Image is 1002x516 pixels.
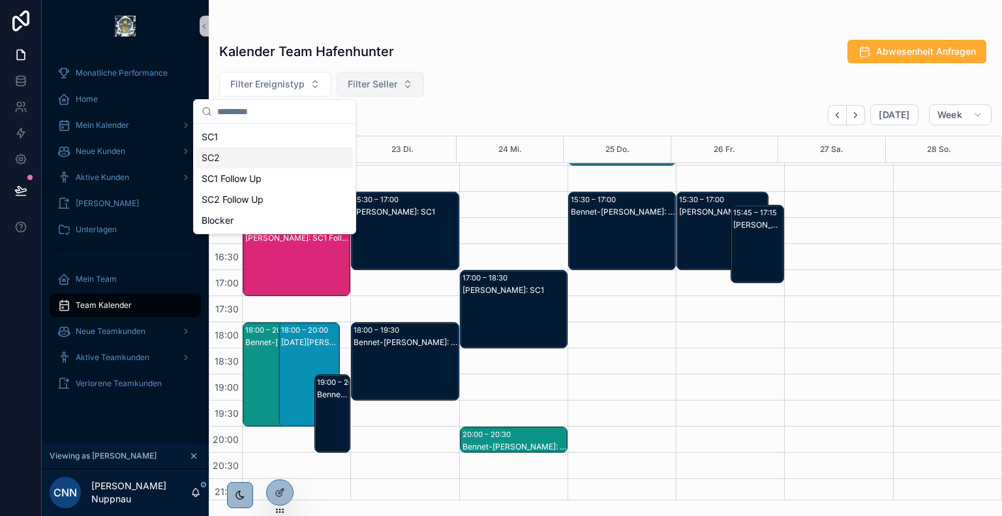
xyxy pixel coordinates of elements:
[315,375,350,452] div: 19:00 – 20:30Bennet-[PERSON_NAME]: SC1
[76,198,139,209] span: [PERSON_NAME]
[714,136,735,162] button: 26 Fr.
[50,346,201,369] a: Aktive Teamkunden
[196,147,353,168] div: SC2
[354,324,402,337] div: 18:00 – 19:30
[219,42,394,61] h1: Kalender Team Hafenhunter
[50,218,201,241] a: Unterlagen
[50,372,201,395] a: Verlorene Teamkunden
[461,271,567,348] div: 17:00 – 18:30[PERSON_NAME]: SC1
[76,378,162,389] span: Verlorene Teamkunden
[212,303,242,314] span: 17:30
[211,329,242,341] span: 18:00
[463,285,566,296] div: [PERSON_NAME]: SC1
[461,427,567,452] div: 20:00 – 20:30Bennet-[PERSON_NAME]: SC2 Follow Up
[463,442,566,452] div: Bennet-[PERSON_NAME]: SC2 Follow Up
[211,486,242,497] span: 21:00
[870,104,918,125] button: [DATE]
[243,219,350,296] div: 16:00 – 17:30[PERSON_NAME]: SC1 Follow Up
[245,337,303,348] div: Bennet-[PERSON_NAME]: SC2
[76,274,117,284] span: Mein Team
[50,192,201,215] a: [PERSON_NAME]
[820,136,843,162] button: 27 Sa.
[194,124,356,234] div: Suggestions
[571,193,619,206] div: 15:30 – 17:00
[876,45,976,58] span: Abwesenheit Anfragen
[733,220,783,230] div: [PERSON_NAME]: SC1
[50,140,201,163] a: Neue Kunden
[354,193,402,206] div: 15:30 – 17:00
[828,105,847,125] button: Back
[354,337,457,348] div: Bennet-[PERSON_NAME]: SC1
[677,192,767,269] div: 15:30 – 17:00[PERSON_NAME]: SC1
[211,408,242,419] span: 19:30
[209,460,242,471] span: 20:30
[50,451,157,461] span: Viewing as [PERSON_NAME]
[76,224,117,235] span: Unterlagen
[42,52,209,412] div: scrollable content
[50,114,201,137] a: Mein Kalender
[317,376,367,389] div: 19:00 – 20:30
[937,109,962,121] span: Week
[733,206,780,219] div: 15:45 – 17:15
[879,109,909,121] span: [DATE]
[571,207,675,217] div: Bennet-[PERSON_NAME]: SC1
[317,389,349,400] div: Bennet-[PERSON_NAME]: SC1
[281,337,339,348] div: [DATE][PERSON_NAME]: SC2
[50,61,201,85] a: Monatliche Performance
[115,16,136,37] img: App logo
[50,87,201,111] a: Home
[76,68,168,78] span: Monatliche Performance
[50,166,201,189] a: Aktive Kunden
[279,323,339,426] div: 18:00 – 20:00[DATE][PERSON_NAME]: SC2
[354,207,457,217] div: [PERSON_NAME]: SC1
[679,193,727,206] div: 15:30 – 17:00
[463,271,511,284] div: 17:00 – 18:30
[212,277,242,288] span: 17:00
[76,352,149,363] span: Aktive Teamkunden
[348,78,397,91] span: Filter Seller
[76,172,129,183] span: Aktive Kunden
[53,485,77,500] span: CNN
[211,225,242,236] span: 16:00
[243,323,303,426] div: 18:00 – 20:00Bennet-[PERSON_NAME]: SC2
[498,136,522,162] button: 24 Mi.
[211,382,242,393] span: 19:00
[211,356,242,367] span: 18:30
[50,320,201,343] a: Neue Teamkunden
[76,300,132,311] span: Team Kalender
[245,324,296,337] div: 18:00 – 20:00
[679,207,767,217] div: [PERSON_NAME]: SC1
[196,168,353,189] div: SC1 Follow Up
[245,233,349,243] div: [PERSON_NAME]: SC1 Follow Up
[463,428,514,441] div: 20:00 – 20:30
[569,192,675,269] div: 15:30 – 17:00Bennet-[PERSON_NAME]: SC1
[847,40,986,63] button: Abwesenheit Anfragen
[76,326,145,337] span: Neue Teamkunden
[352,192,458,269] div: 15:30 – 17:00[PERSON_NAME]: SC1
[91,479,190,506] p: [PERSON_NAME] Nuppnau
[196,127,353,147] div: SC1
[76,146,125,157] span: Neue Kunden
[196,210,353,231] div: Blocker
[337,72,424,97] button: Select Button
[391,136,414,162] button: 23 Di.
[352,323,458,400] div: 18:00 – 19:30Bennet-[PERSON_NAME]: SC1
[929,104,992,125] button: Week
[605,136,630,162] button: 25 Do.
[230,78,305,91] span: Filter Ereignistyp
[209,434,242,445] span: 20:00
[50,267,201,291] a: Mein Team
[731,205,784,282] div: 15:45 – 17:15[PERSON_NAME]: SC1
[211,251,242,262] span: 16:30
[281,324,331,337] div: 18:00 – 20:00
[76,94,98,104] span: Home
[927,136,951,162] button: 28 So.
[76,120,129,130] span: Mein Kalender
[219,72,331,97] button: Select Button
